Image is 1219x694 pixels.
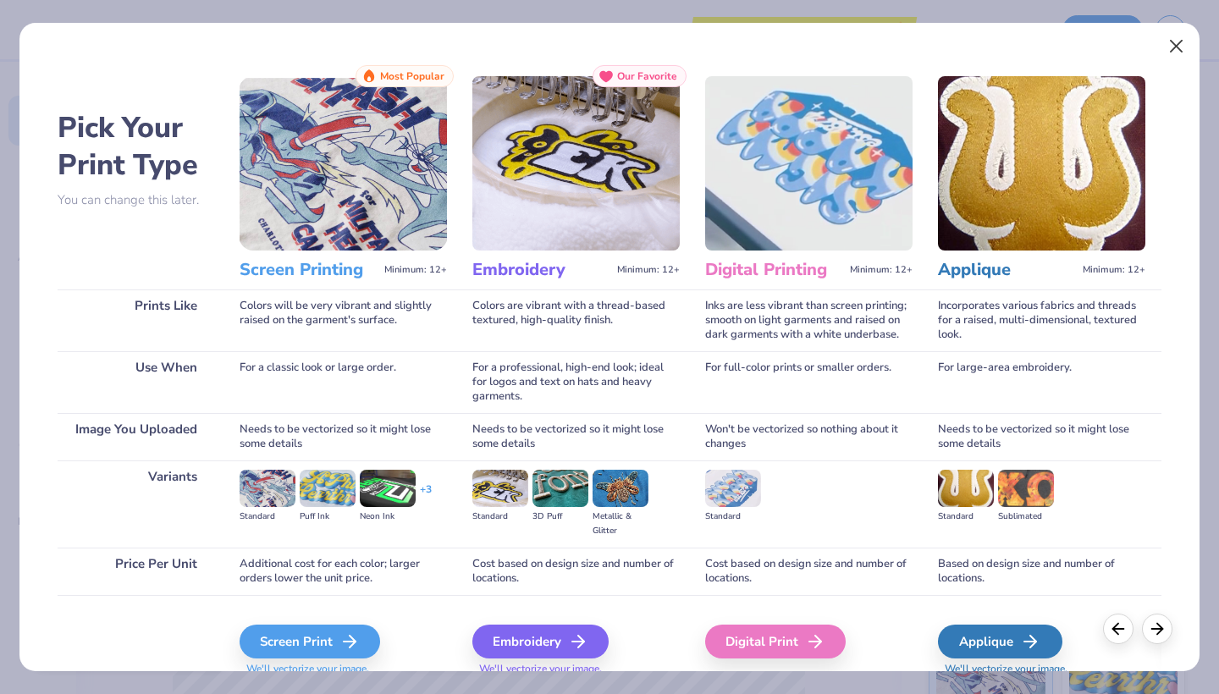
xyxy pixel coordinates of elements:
div: + 3 [420,482,432,511]
img: Neon Ink [360,470,416,507]
div: Use When [58,351,214,413]
div: Price Per Unit [58,548,214,595]
div: Won't be vectorized so nothing about it changes [705,413,913,460]
div: Standard [938,509,994,524]
h2: Pick Your Print Type [58,109,214,184]
div: For large-area embroidery. [938,351,1145,413]
div: For a classic look or large order. [240,351,447,413]
img: Embroidery [472,76,680,251]
img: Sublimated [998,470,1054,507]
div: Prints Like [58,289,214,351]
span: We'll vectorize your image. [472,662,680,676]
div: Variants [58,460,214,548]
div: For a professional, high-end look; ideal for logos and text on hats and heavy garments. [472,351,680,413]
h3: Digital Printing [705,259,843,281]
div: Standard [705,509,761,524]
div: Metallic & Glitter [593,509,648,538]
div: Applique [938,625,1062,658]
div: Needs to be vectorized so it might lose some details [240,413,447,460]
img: Digital Printing [705,76,913,251]
h3: Screen Printing [240,259,378,281]
div: 3D Puff [532,509,588,524]
div: Sublimated [998,509,1054,524]
img: Standard [472,470,528,507]
span: Minimum: 12+ [617,264,680,276]
span: Minimum: 12+ [850,264,913,276]
div: Based on design size and number of locations. [938,548,1145,595]
span: Our Favorite [617,70,677,82]
span: We'll vectorize your image. [240,662,447,676]
span: We'll vectorize your image. [938,662,1145,676]
div: For full-color prints or smaller orders. [705,351,913,413]
div: Standard [240,509,295,524]
img: Standard [938,470,994,507]
div: Incorporates various fabrics and threads for a raised, multi-dimensional, textured look. [938,289,1145,351]
div: Cost based on design size and number of locations. [472,548,680,595]
div: Standard [472,509,528,524]
button: Close [1161,30,1193,63]
h3: Embroidery [472,259,610,281]
img: Applique [938,76,1145,251]
div: Screen Print [240,625,380,658]
div: Neon Ink [360,509,416,524]
div: Additional cost for each color; larger orders lower the unit price. [240,548,447,595]
img: 3D Puff [532,470,588,507]
p: You can change this later. [58,193,214,207]
div: Needs to be vectorized so it might lose some details [938,413,1145,460]
img: Screen Printing [240,76,447,251]
div: Colors will be very vibrant and slightly raised on the garment's surface. [240,289,447,351]
img: Standard [240,470,295,507]
div: Needs to be vectorized so it might lose some details [472,413,680,460]
div: Image You Uploaded [58,413,214,460]
h3: Applique [938,259,1076,281]
div: Inks are less vibrant than screen printing; smooth on light garments and raised on dark garments ... [705,289,913,351]
div: Puff Ink [300,509,356,524]
div: Colors are vibrant with a thread-based textured, high-quality finish. [472,289,680,351]
span: Minimum: 12+ [384,264,447,276]
div: Digital Print [705,625,846,658]
span: Minimum: 12+ [1083,264,1145,276]
img: Standard [705,470,761,507]
img: Metallic & Glitter [593,470,648,507]
div: Cost based on design size and number of locations. [705,548,913,595]
img: Puff Ink [300,470,356,507]
span: Most Popular [380,70,444,82]
div: Embroidery [472,625,609,658]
